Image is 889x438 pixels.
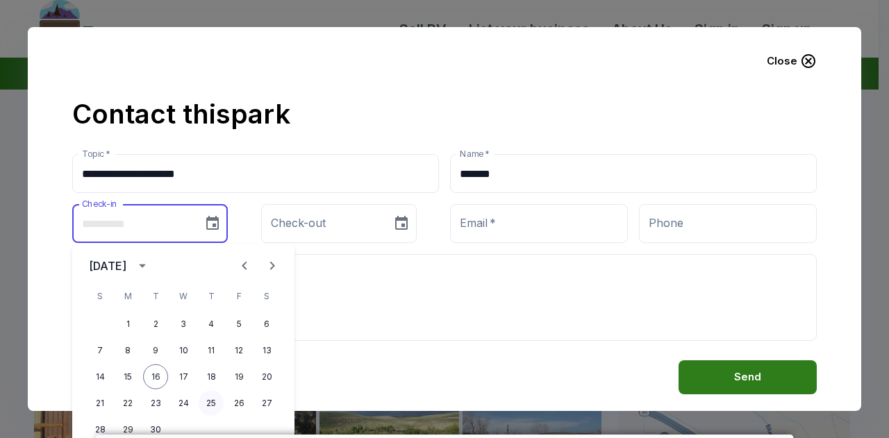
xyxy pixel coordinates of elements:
span: Thursday [199,283,224,310]
button: 21 [88,391,113,416]
button: 15 [115,364,140,389]
button: 11 [199,338,224,363]
button: 7 [88,338,113,363]
span: Friday [226,283,251,310]
button: Send [679,360,817,394]
button: calendar view is open, switch to year view [131,254,154,278]
label: Check-in [82,198,117,210]
button: 10 [171,338,196,363]
span: Wednesday [171,283,196,310]
button: 4 [199,312,224,337]
button: 12 [226,338,251,363]
button: 6 [254,312,279,337]
button: 22 [115,391,140,416]
button: 27 [254,391,279,416]
button: Choose date [388,210,415,237]
button: Close [756,44,828,78]
button: 5 [226,312,251,337]
button: 3 [171,312,196,337]
button: 8 [115,338,140,363]
button: 14 [88,364,113,389]
button: 20 [254,364,279,389]
button: 18 [199,364,224,389]
button: Next month [258,252,286,280]
button: Previous month [231,252,258,280]
div: [DATE] [89,258,126,274]
h2: Contact this park [56,85,833,144]
button: 1 [115,312,140,337]
button: 26 [226,391,251,416]
button: 16 [143,364,168,389]
span: Sunday [88,283,113,310]
label: Topic [82,148,110,160]
label: Name [460,148,490,160]
button: Choose date [199,210,226,237]
span: Tuesday [143,283,168,310]
button: 23 [143,391,168,416]
button: 9 [143,338,168,363]
button: 19 [226,364,251,389]
button: 13 [254,338,279,363]
span: Monday [115,283,140,310]
span: Saturday [254,283,279,310]
button: 25 [199,391,224,416]
button: 24 [171,391,196,416]
button: 17 [171,364,196,389]
button: 2 [143,312,168,337]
